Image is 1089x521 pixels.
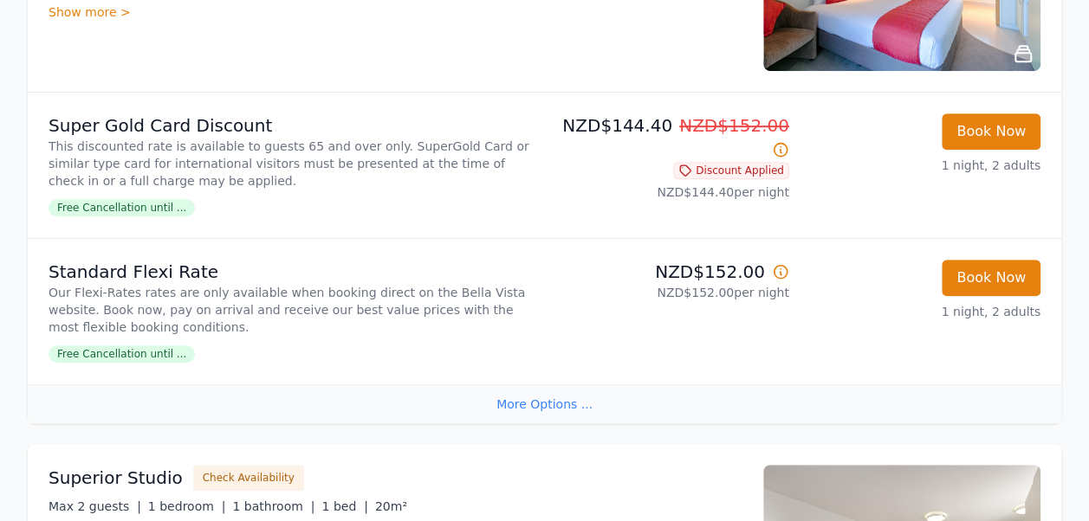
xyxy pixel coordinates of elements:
span: NZD$152.00 [679,115,789,136]
div: Show more > [49,3,742,21]
p: Standard Flexi Rate [49,260,538,284]
p: NZD$144.40 [552,113,789,162]
p: Super Gold Card Discount [49,113,538,138]
span: Free Cancellation until ... [49,345,195,363]
span: Discount Applied [673,162,789,179]
h3: Superior Studio [49,466,183,490]
p: NZD$144.40 per night [552,183,789,201]
button: Book Now [942,260,1040,296]
div: More Options ... [28,384,1061,423]
p: NZD$152.00 [552,260,789,284]
p: NZD$152.00 per night [552,284,789,301]
button: Book Now [942,113,1040,150]
p: Our Flexi-Rates rates are only available when booking direct on the Bella Vista website. Book now... [49,284,538,336]
span: 1 bed | [321,499,367,513]
span: 20m² [375,499,407,513]
span: 1 bathroom | [232,499,314,513]
p: 1 night, 2 adults [803,303,1040,320]
span: Max 2 guests | [49,499,141,513]
p: This discounted rate is available to guests 65 and over only. SuperGold Card or similar type card... [49,138,538,190]
span: Free Cancellation until ... [49,199,195,216]
button: Check Availability [193,465,304,491]
p: 1 night, 2 adults [803,157,1040,174]
span: 1 bedroom | [148,499,226,513]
